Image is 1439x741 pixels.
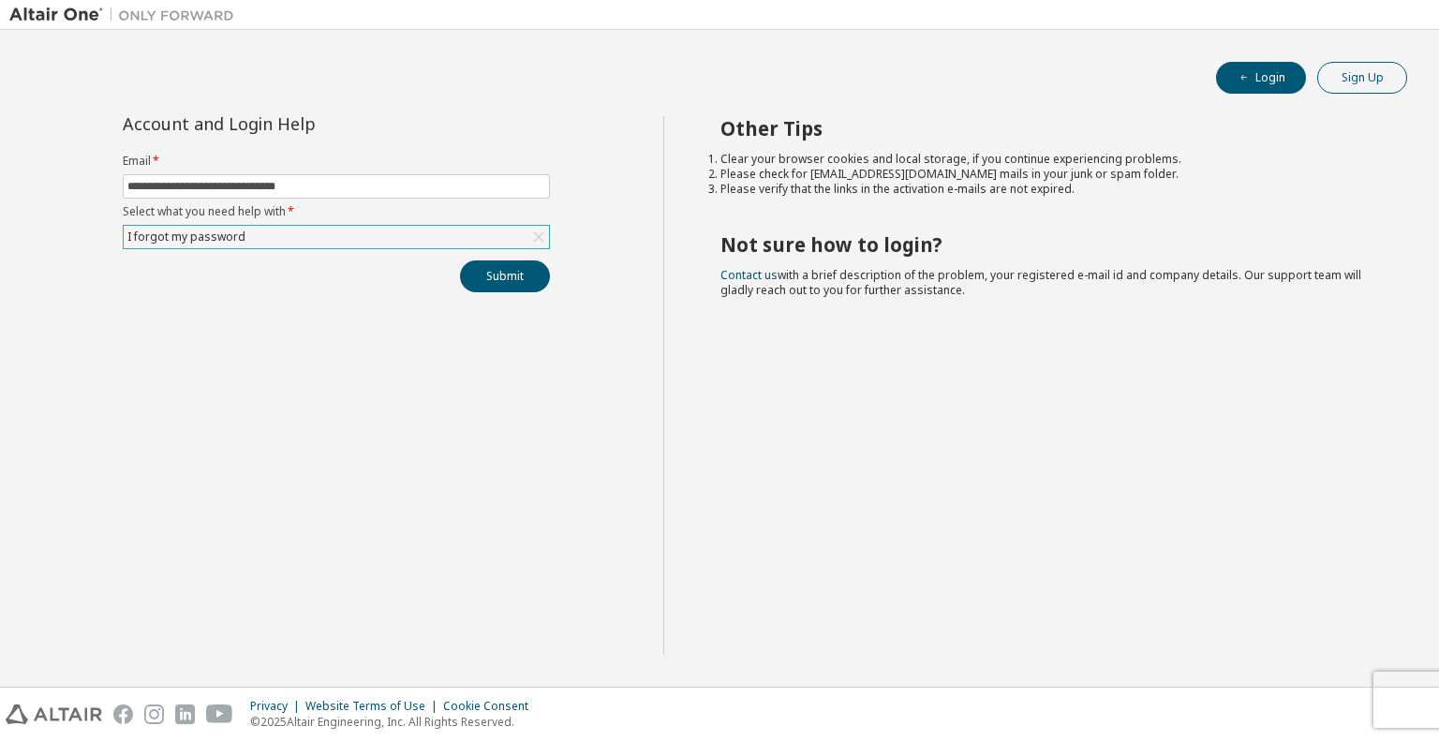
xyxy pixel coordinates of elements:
label: Email [123,154,550,169]
img: altair_logo.svg [6,704,102,724]
button: Submit [460,260,550,292]
a: Contact us [720,267,778,283]
span: with a brief description of the problem, your registered e-mail id and company details. Our suppo... [720,267,1361,298]
button: Sign Up [1317,62,1407,94]
div: Cookie Consent [443,699,540,714]
img: instagram.svg [144,704,164,724]
li: Clear your browser cookies and local storage, if you continue experiencing problems. [720,152,1374,167]
h2: Not sure how to login? [720,232,1374,257]
img: linkedin.svg [175,704,195,724]
img: youtube.svg [206,704,233,724]
button: Login [1216,62,1306,94]
div: Privacy [250,699,305,714]
div: I forgot my password [124,226,549,248]
h2: Other Tips [720,116,1374,141]
p: © 2025 Altair Engineering, Inc. All Rights Reserved. [250,714,540,730]
img: Altair One [9,6,244,24]
div: I forgot my password [125,227,248,247]
div: Website Terms of Use [305,699,443,714]
li: Please check for [EMAIL_ADDRESS][DOMAIN_NAME] mails in your junk or spam folder. [720,167,1374,182]
div: Account and Login Help [123,116,465,131]
li: Please verify that the links in the activation e-mails are not expired. [720,182,1374,197]
img: facebook.svg [113,704,133,724]
label: Select what you need help with [123,204,550,219]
